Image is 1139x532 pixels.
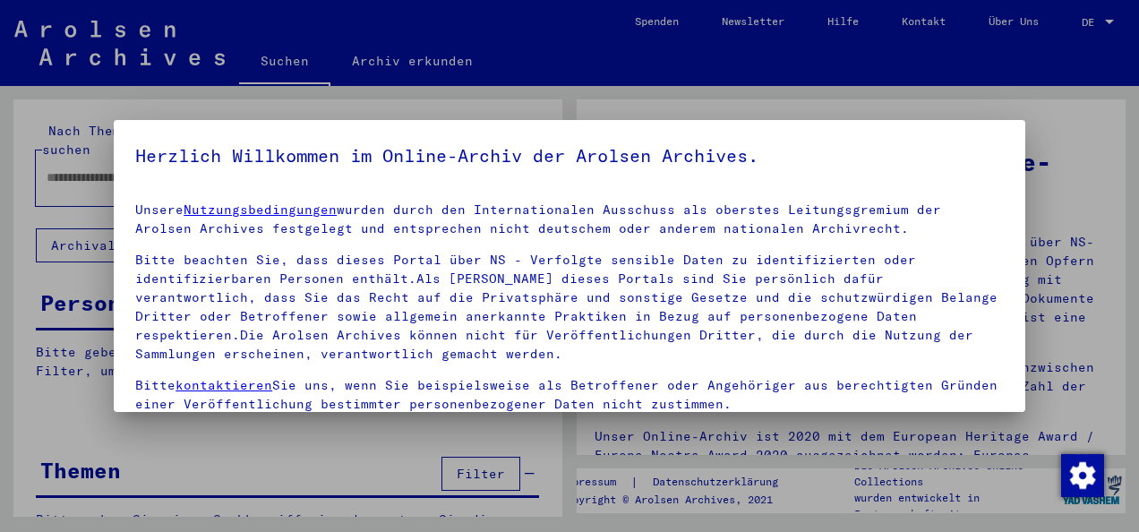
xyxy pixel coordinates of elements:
h5: Herzlich Willkommen im Online-Archiv der Arolsen Archives. [135,142,1004,170]
a: kontaktieren [176,377,272,393]
p: Unsere wurden durch den Internationalen Ausschuss als oberstes Leitungsgremium der Arolsen Archiv... [135,201,1004,238]
a: Nutzungsbedingungen [184,202,337,218]
img: Zustimmung ändern [1061,454,1104,497]
p: Bitte Sie uns, wenn Sie beispielsweise als Betroffener oder Angehöriger aus berechtigten Gründen ... [135,376,1004,414]
p: Bitte beachten Sie, dass dieses Portal über NS - Verfolgte sensible Daten zu identifizierten oder... [135,251,1004,364]
div: Zustimmung ändern [1060,453,1103,496]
